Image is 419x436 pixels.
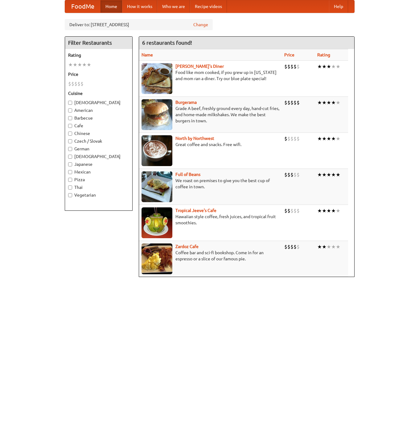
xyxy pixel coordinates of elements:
[287,135,290,142] li: $
[175,244,199,249] a: Zardoz Cafe
[87,61,91,68] li: ★
[68,108,72,112] input: American
[175,172,200,177] b: Full of Beans
[142,105,279,124] p: Grade A beef, freshly ground every day, hand-cut fries, and home-made milkshakes. We make the bes...
[287,207,290,214] li: $
[142,135,172,166] img: north.jpg
[284,135,287,142] li: $
[68,80,71,87] li: $
[294,171,297,178] li: $
[80,80,84,87] li: $
[193,22,208,28] a: Change
[336,63,340,70] li: ★
[331,99,336,106] li: ★
[322,171,327,178] li: ★
[68,177,129,183] label: Pizza
[336,207,340,214] li: ★
[175,208,216,213] a: Tropical Jeeve's Cafe
[68,90,129,96] h5: Cuisine
[68,147,72,151] input: German
[284,52,294,57] a: Price
[287,99,290,106] li: $
[297,171,300,178] li: $
[68,153,129,160] label: [DEMOGRAPHIC_DATA]
[68,130,129,137] label: Chinese
[68,185,72,189] input: Thai
[68,178,72,182] input: Pizza
[68,192,129,198] label: Vegetarian
[68,169,129,175] label: Mexican
[68,124,72,128] input: Cafe
[68,61,73,68] li: ★
[317,243,322,250] li: ★
[68,138,129,144] label: Czech / Slovak
[68,132,72,136] input: Chinese
[65,37,132,49] h4: Filter Restaurants
[142,171,172,202] img: beans.jpg
[175,64,224,69] a: [PERSON_NAME]'s Diner
[68,162,72,166] input: Japanese
[284,207,287,214] li: $
[331,135,336,142] li: ★
[142,177,279,190] p: We roast on premises to give you the best cup of coffee in town.
[77,80,80,87] li: $
[331,243,336,250] li: ★
[68,107,129,113] label: American
[336,243,340,250] li: ★
[142,207,172,238] img: jeeves.jpg
[294,99,297,106] li: $
[68,52,129,58] h5: Rating
[142,99,172,130] img: burgerama.jpg
[336,99,340,106] li: ★
[71,80,74,87] li: $
[294,63,297,70] li: $
[101,0,122,13] a: Home
[68,146,129,152] label: German
[175,100,197,105] a: Burgerama
[142,40,192,46] ng-pluralize: 6 restaurants found!
[68,161,129,167] label: Japanese
[327,171,331,178] li: ★
[175,136,214,141] b: North by Northwest
[331,171,336,178] li: ★
[327,135,331,142] li: ★
[142,214,279,226] p: Hawaiian style coffee, fresh juices, and tropical fruit smoothies.
[317,171,322,178] li: ★
[287,171,290,178] li: $
[142,52,153,57] a: Name
[290,171,294,178] li: $
[297,135,300,142] li: $
[331,207,336,214] li: ★
[68,123,129,129] label: Cafe
[142,141,279,148] p: Great coffee and snacks. Free wifi.
[317,135,322,142] li: ★
[68,101,72,105] input: [DEMOGRAPHIC_DATA]
[68,116,72,120] input: Barbecue
[77,61,82,68] li: ★
[327,99,331,106] li: ★
[122,0,157,13] a: How it works
[290,99,294,106] li: $
[329,0,348,13] a: Help
[82,61,87,68] li: ★
[142,69,279,82] p: Food like mom cooked, if you grew up in [US_STATE] and mom ran a diner. Try our blue plate special!
[336,135,340,142] li: ★
[68,100,129,106] label: [DEMOGRAPHIC_DATA]
[68,71,129,77] h5: Price
[317,63,322,70] li: ★
[290,243,294,250] li: $
[284,99,287,106] li: $
[290,207,294,214] li: $
[327,63,331,70] li: ★
[297,63,300,70] li: $
[322,135,327,142] li: ★
[287,63,290,70] li: $
[284,63,287,70] li: $
[290,63,294,70] li: $
[317,207,322,214] li: ★
[68,184,129,190] label: Thai
[68,139,72,143] input: Czech / Slovak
